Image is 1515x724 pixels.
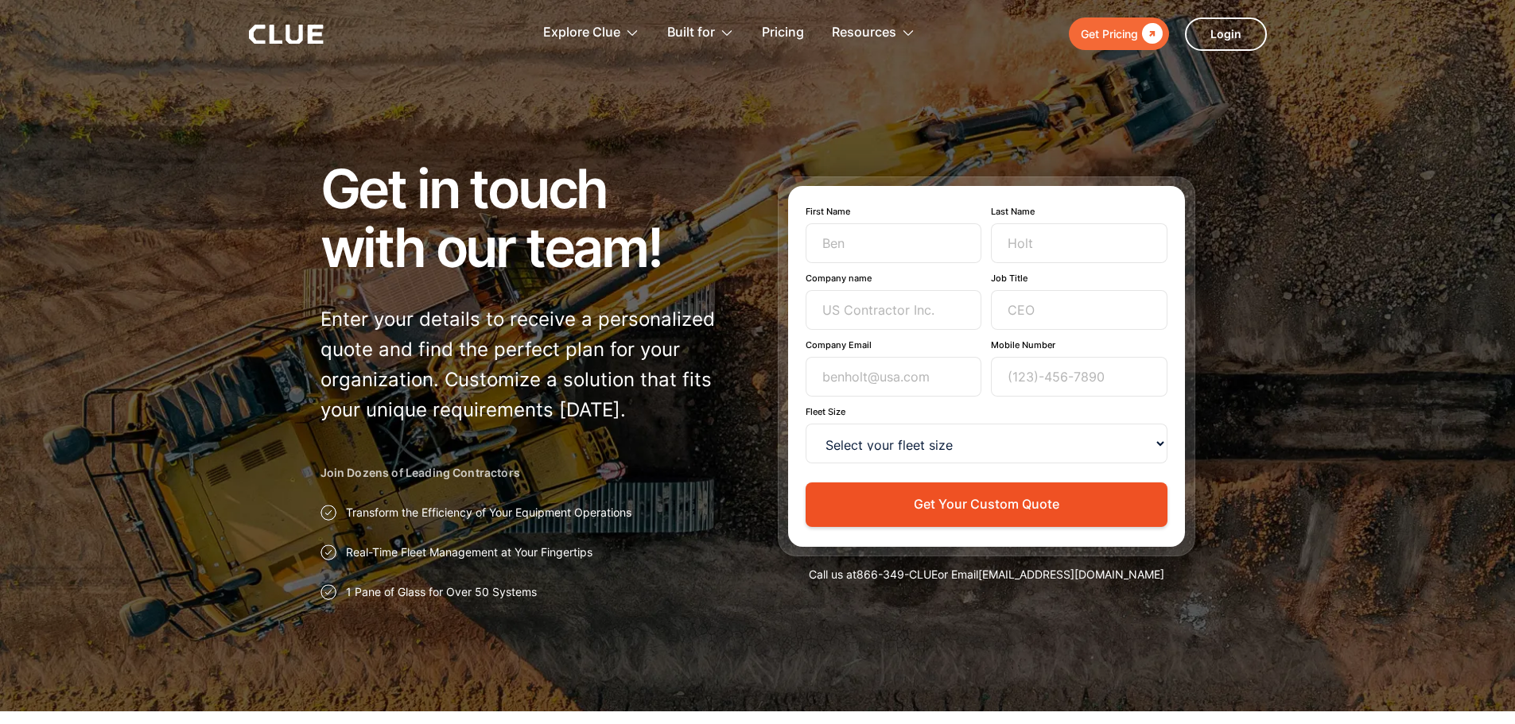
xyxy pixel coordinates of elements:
input: CEO [991,290,1167,330]
div: Resources [832,8,896,58]
a: Login [1185,17,1267,51]
input: Ben [806,223,982,263]
img: Approval checkmark icon [320,544,336,560]
label: Company Email [806,339,982,350]
label: Last Name [991,206,1167,217]
input: Holt [991,223,1167,263]
label: Fleet Size [806,406,1167,417]
div: Resources [832,8,915,58]
label: First Name [806,206,982,217]
input: benholt@usa.com [806,357,982,397]
label: Job Title [991,273,1167,284]
h1: Get in touch with our team! [320,159,738,277]
div: Call us at or Email [778,567,1195,583]
a: Get Pricing [1069,17,1169,50]
div: Built for [667,8,734,58]
p: Enter your details to receive a personalized quote and find the perfect plan for your organizatio... [320,304,738,425]
div: Explore Clue [543,8,639,58]
p: 1 Pane of Glass for Over 50 Systems [346,584,537,600]
a: Pricing [762,8,804,58]
label: Mobile Number [991,339,1167,350]
div:  [1138,24,1163,44]
p: Transform the Efficiency of Your Equipment Operations [346,505,631,521]
a: [EMAIL_ADDRESS][DOMAIN_NAME] [978,567,1164,581]
input: (123)-456-7890 [991,357,1167,397]
p: Real-Time Fleet Management at Your Fingertips [346,544,592,560]
input: US Contractor Inc. [806,290,982,330]
img: Approval checkmark icon [320,505,336,521]
h2: Join Dozens of Leading Contractors [320,465,738,481]
a: 866-349-CLUE [857,567,938,581]
div: Built for [667,8,715,58]
div: Explore Clue [543,8,620,58]
img: Approval checkmark icon [320,584,336,600]
button: Get Your Custom Quote [806,482,1167,526]
div: Get Pricing [1081,24,1138,44]
label: Company name [806,273,982,284]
